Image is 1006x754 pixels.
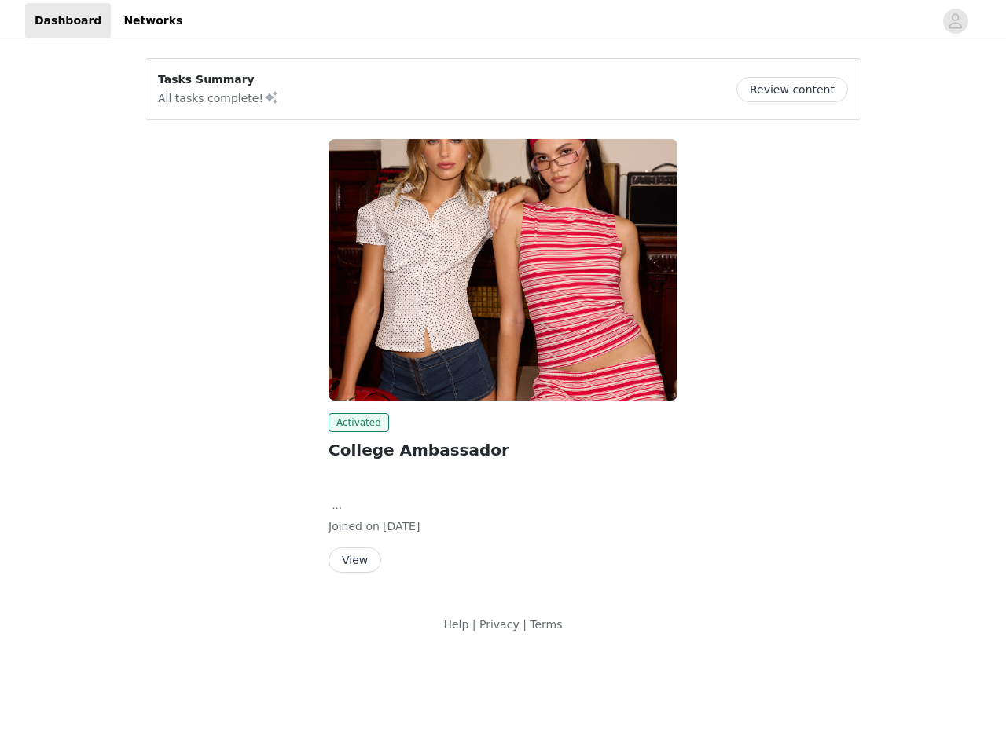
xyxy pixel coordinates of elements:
[523,618,527,631] span: |
[329,139,677,401] img: Edikted
[383,520,420,533] span: [DATE]
[158,88,279,107] p: All tasks complete!
[329,555,381,566] a: View
[329,520,380,533] span: Joined on
[479,618,520,631] a: Privacy
[25,3,111,38] a: Dashboard
[329,547,381,573] button: View
[329,438,677,462] h2: College Ambassador
[948,9,963,34] div: avatar
[158,71,279,88] p: Tasks Summary
[443,618,468,631] a: Help
[114,3,192,38] a: Networks
[530,618,562,631] a: Terms
[472,618,476,631] span: |
[329,413,389,432] span: Activated
[736,77,848,102] button: Review content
